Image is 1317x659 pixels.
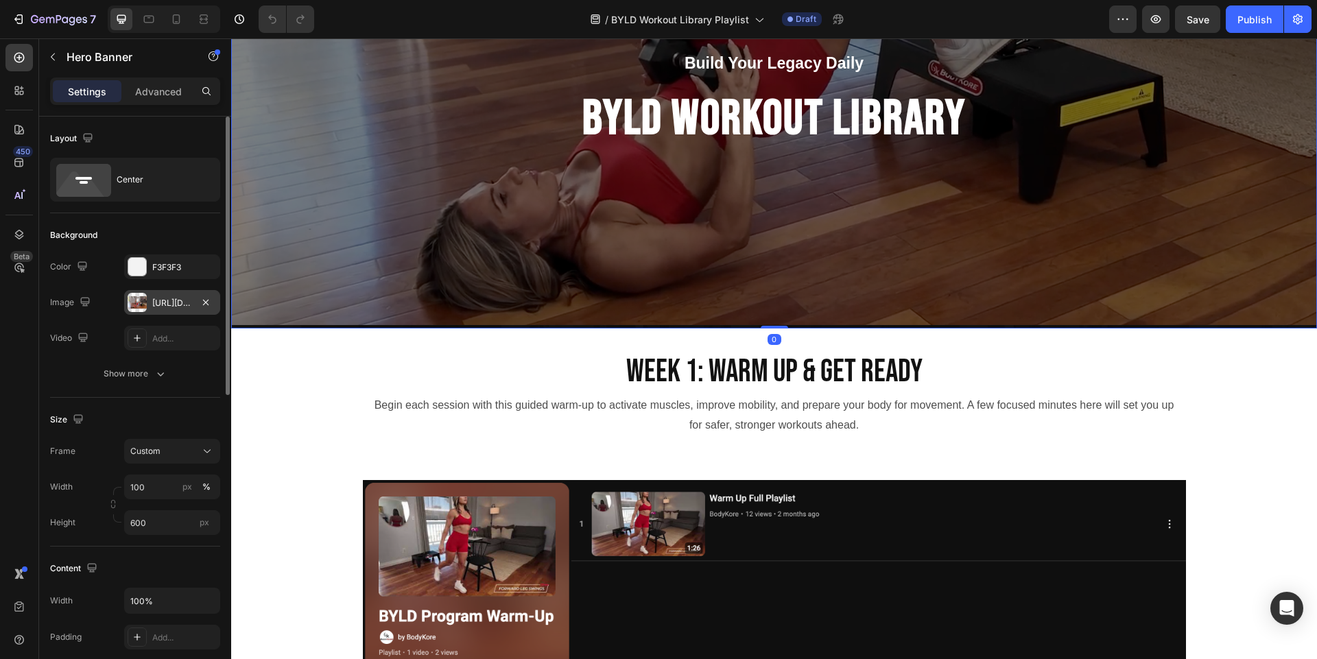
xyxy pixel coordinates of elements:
div: F3F3F3 [152,261,217,274]
span: BYLD Workout Library Playlist [611,12,749,27]
div: px [182,481,192,493]
p: 7 [90,11,96,27]
p: Begin each session with this guided warm-up to activate muscles, improve mobility, and prepare yo... [139,357,947,397]
div: Undo/Redo [259,5,314,33]
input: px [124,510,220,535]
button: 7 [5,5,102,33]
h2: BYLD WORKOUT LIBRARY [348,48,739,114]
label: Width [50,481,73,493]
div: Add... [152,333,217,345]
div: Size [50,411,86,429]
button: Save [1175,5,1220,33]
div: Publish [1237,12,1272,27]
iframe: Design area [231,38,1317,659]
div: [URL][DOMAIN_NAME] [152,297,192,309]
span: Save [1187,14,1209,25]
input: Auto [125,588,219,613]
div: 0 [536,296,550,307]
div: Video [50,329,91,348]
div: Layout [50,130,96,148]
span: Draft [796,13,816,25]
div: Background [50,229,97,241]
label: Height [50,516,75,529]
button: Custom [124,439,220,464]
div: Width [50,595,73,607]
span: / [605,12,608,27]
button: % [179,479,195,495]
p: Hero Banner [67,49,183,65]
div: Open Intercom Messenger [1270,592,1303,625]
input: px% [124,475,220,499]
div: 450 [13,146,33,157]
div: Show more [104,367,167,381]
div: Beta [10,251,33,262]
div: Content [50,560,100,578]
span: Custom [130,445,161,457]
div: Image [50,293,93,312]
div: Color [50,258,91,276]
p: Settings [68,84,106,99]
p: Advanced [135,84,182,99]
button: px [198,479,215,495]
button: Publish [1226,5,1283,33]
button: Show more [50,361,220,386]
div: Center [117,164,200,195]
div: Add... [152,632,217,644]
div: % [202,481,211,493]
span: px [200,517,209,527]
label: Frame [50,445,75,457]
div: Padding [50,631,82,643]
